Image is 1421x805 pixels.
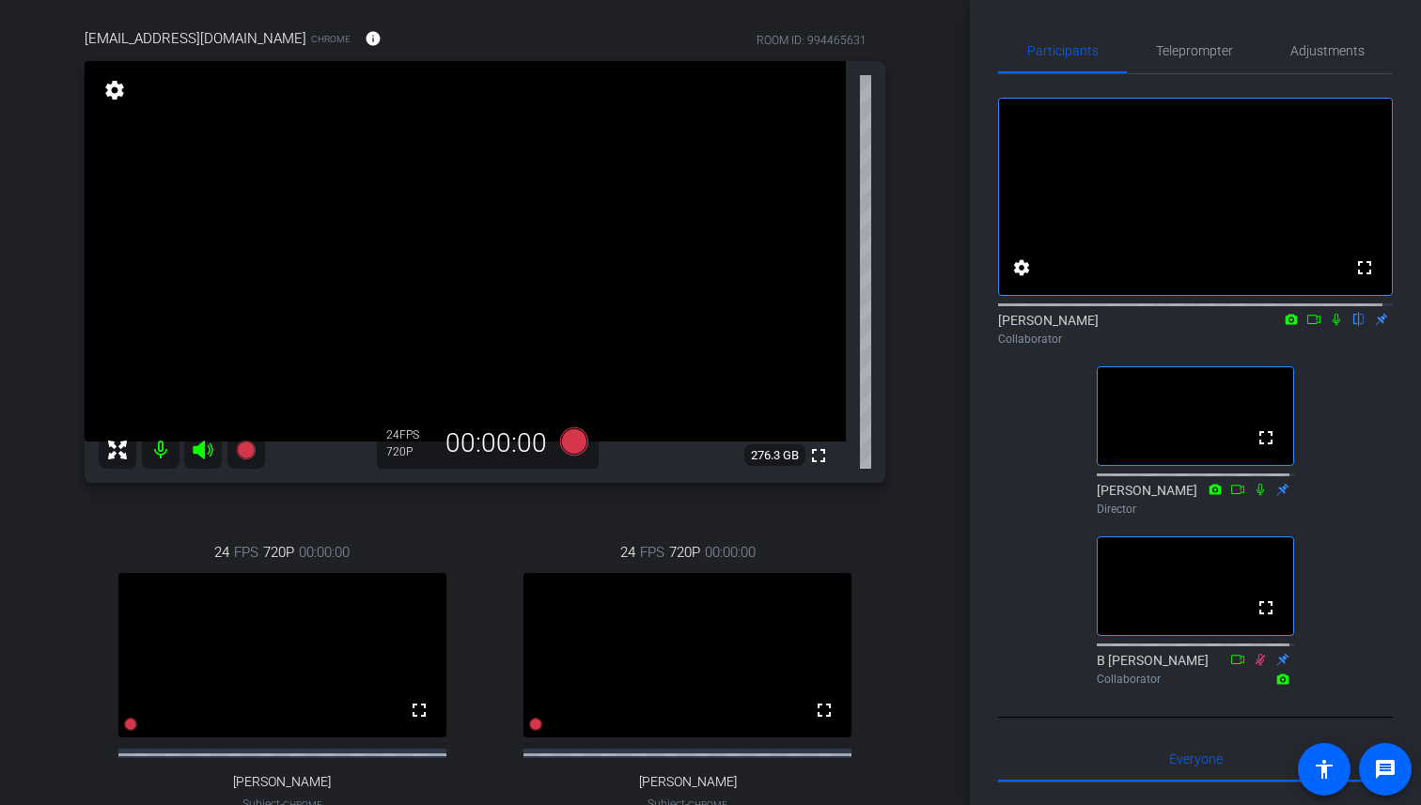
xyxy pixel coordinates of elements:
div: Collaborator [1097,671,1294,688]
span: Adjustments [1290,44,1365,57]
span: 720P [263,542,294,563]
span: 24 [620,542,635,563]
span: Chrome [311,32,351,46]
div: Collaborator [998,331,1393,348]
span: [PERSON_NAME] [639,774,737,790]
div: [PERSON_NAME] [1097,481,1294,518]
span: FPS [234,542,258,563]
span: 720P [669,542,700,563]
span: 00:00:00 [299,542,350,563]
mat-icon: fullscreen [1255,426,1277,449]
span: 00:00:00 [705,542,756,563]
span: [EMAIL_ADDRESS][DOMAIN_NAME] [85,28,306,49]
span: FPS [399,428,419,441]
mat-icon: fullscreen [813,699,835,721]
span: 24 [214,542,229,563]
mat-icon: fullscreen [408,699,430,721]
span: Teleprompter [1156,44,1233,57]
mat-icon: settings [1010,256,1033,279]
span: Participants [1027,44,1099,57]
mat-icon: fullscreen [807,444,830,467]
div: 720P [386,444,433,459]
span: FPS [640,542,664,563]
div: ROOM ID: 994465631 [757,32,867,49]
mat-icon: fullscreen [1255,596,1277,619]
mat-icon: info [365,30,382,47]
mat-icon: flip [1348,310,1370,327]
span: [PERSON_NAME] [233,774,331,790]
div: 00:00:00 [433,427,559,459]
mat-icon: settings [101,79,128,101]
mat-icon: message [1374,758,1397,781]
div: B [PERSON_NAME] [1097,651,1294,688]
span: Everyone [1169,752,1223,766]
div: Director [1097,501,1294,518]
mat-icon: accessibility [1313,758,1335,781]
span: 276.3 GB [744,444,805,467]
div: [PERSON_NAME] [998,311,1393,348]
mat-icon: fullscreen [1353,256,1376,279]
div: 24 [386,427,433,442]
